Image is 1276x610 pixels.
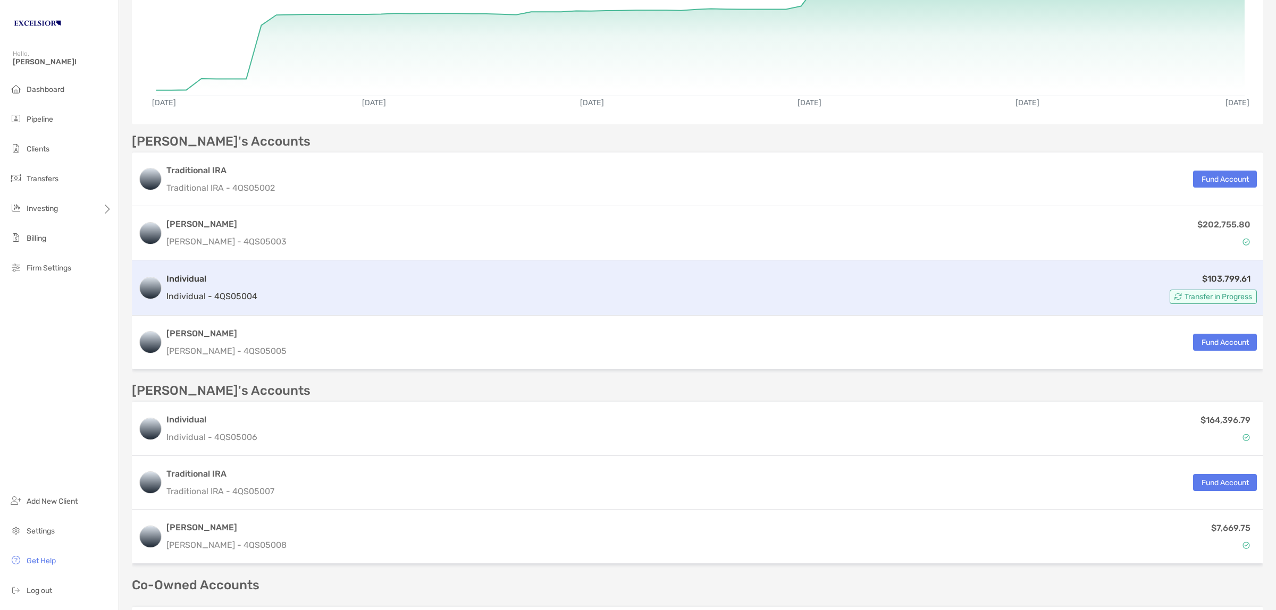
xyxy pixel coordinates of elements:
[166,290,257,303] p: Individual - 4QS05004
[152,98,176,107] text: [DATE]
[1193,474,1257,491] button: Fund Account
[10,231,22,244] img: billing icon
[166,235,287,248] p: [PERSON_NAME] - 4QS05003
[1185,294,1252,300] span: Transfer in Progress
[1202,272,1250,285] p: $103,799.61
[140,332,161,353] img: logo account
[166,468,274,480] h3: Traditional IRA
[27,497,78,506] span: Add New Client
[27,85,64,94] span: Dashboard
[13,4,62,43] img: Zoe Logo
[362,98,386,107] text: [DATE]
[27,174,58,183] span: Transfers
[1197,218,1250,231] p: $202,755.80
[797,98,821,107] text: [DATE]
[1201,413,1250,427] p: $164,396.79
[27,264,71,273] span: Firm Settings
[27,115,53,124] span: Pipeline
[1243,541,1250,549] img: Account Status icon
[166,521,287,534] h3: [PERSON_NAME]
[27,145,49,154] span: Clients
[1015,98,1039,107] text: [DATE]
[166,273,257,285] h3: Individual
[166,164,275,177] h3: Traditional IRA
[10,112,22,125] img: pipeline icon
[132,384,310,397] p: [PERSON_NAME]'s Accounts
[132,579,1263,592] p: Co-Owned Accounts
[27,234,46,243] span: Billing
[10,583,22,596] img: logout icon
[1243,238,1250,245] img: Account Status icon
[27,586,52,595] span: Log out
[140,472,161,493] img: logo account
[1225,98,1249,107] text: [DATE]
[140,168,161,190] img: logo account
[1211,521,1250,535] p: $7,669.75
[1193,334,1257,351] button: Fund Account
[166,413,257,426] h3: Individual
[10,142,22,155] img: clients icon
[10,172,22,184] img: transfers icon
[166,485,274,498] p: Traditional IRA - 4QS05007
[10,554,22,566] img: get-help icon
[27,527,55,536] span: Settings
[10,494,22,507] img: add_new_client icon
[140,418,161,439] img: logo account
[166,218,287,231] h3: [PERSON_NAME]
[1174,293,1182,300] img: Account Status icon
[140,223,161,244] img: logo account
[10,201,22,214] img: investing icon
[13,57,112,66] span: [PERSON_NAME]!
[10,524,22,537] img: settings icon
[166,538,287,552] p: [PERSON_NAME] - 4QS05008
[27,204,58,213] span: Investing
[140,277,161,299] img: logo account
[10,261,22,274] img: firm-settings icon
[1243,434,1250,441] img: Account Status icon
[140,526,161,547] img: logo account
[166,181,275,194] p: Traditional IRA - 4QS05002
[580,98,604,107] text: [DATE]
[166,430,257,444] p: Individual - 4QS05006
[166,327,287,340] h3: [PERSON_NAME]
[10,82,22,95] img: dashboard icon
[132,135,310,148] p: [PERSON_NAME]'s Accounts
[166,344,287,358] p: [PERSON_NAME] - 4QS05005
[1193,171,1257,188] button: Fund Account
[27,556,56,565] span: Get Help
